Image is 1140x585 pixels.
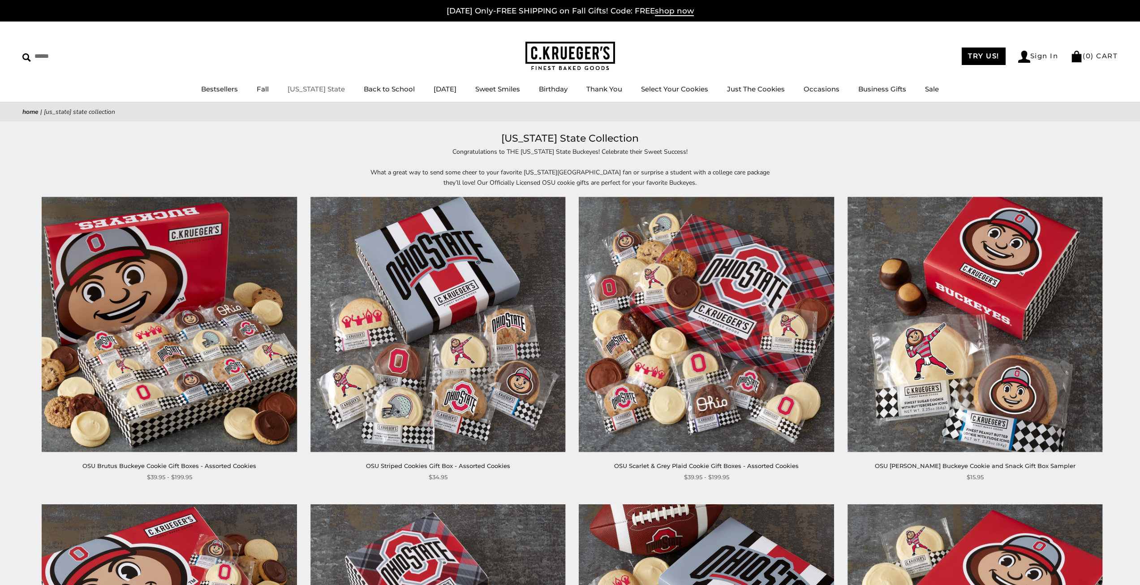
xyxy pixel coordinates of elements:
[579,197,834,452] img: OSU Scarlet & Grey Plaid Cookie Gift Boxes - Assorted Cookies
[641,85,708,93] a: Select Your Cookies
[1071,52,1118,60] a: (0) CART
[22,49,129,63] input: Search
[1086,52,1091,60] span: 0
[475,85,520,93] a: Sweet Smiles
[967,472,984,482] span: $15.95
[22,108,39,116] a: Home
[447,6,694,16] a: [DATE] Only-FREE SHIPPING on Fall Gifts! Code: FREEshop now
[586,85,622,93] a: Thank You
[858,85,906,93] a: Business Gifts
[288,85,345,93] a: [US_STATE] State
[875,462,1075,469] a: OSU [PERSON_NAME] Buckeye Cookie and Snack Gift Box Sampler
[42,197,297,452] img: OSU Brutus Buckeye Cookie Gift Boxes - Assorted Cookies
[727,85,785,93] a: Just The Cookies
[925,85,939,93] a: Sale
[364,167,776,188] p: What a great way to send some cheer to your favorite [US_STATE][GEOGRAPHIC_DATA] fan or surprise ...
[434,85,456,93] a: [DATE]
[44,108,115,116] span: [US_STATE] State Collection
[1018,51,1058,63] a: Sign In
[655,6,694,16] span: shop now
[684,472,729,482] span: $39.95 - $199.95
[429,472,447,482] span: $34.95
[22,53,31,62] img: Search
[539,85,568,93] a: Birthday
[364,147,776,157] p: Congratulations to THE [US_STATE] State Buckeyes! Celebrate their Sweet Success!
[366,462,510,469] a: OSU Striped Cookies Gift Box - Assorted Cookies
[847,197,1102,452] img: OSU Brutus Buckeye Cookie and Snack Gift Box Sampler
[36,130,1104,147] h1: [US_STATE] State Collection
[1018,51,1030,63] img: Account
[40,108,42,116] span: |
[614,462,799,469] a: OSU Scarlet & Grey Plaid Cookie Gift Boxes - Assorted Cookies
[22,107,1118,117] nav: breadcrumbs
[804,85,839,93] a: Occasions
[310,197,565,452] img: OSU Striped Cookies Gift Box - Assorted Cookies
[364,85,415,93] a: Back to School
[1071,51,1083,62] img: Bag
[201,85,238,93] a: Bestsellers
[147,472,192,482] span: $39.95 - $199.95
[525,42,615,71] img: C.KRUEGER'S
[257,85,269,93] a: Fall
[962,48,1006,65] a: TRY US!
[82,462,256,469] a: OSU Brutus Buckeye Cookie Gift Boxes - Assorted Cookies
